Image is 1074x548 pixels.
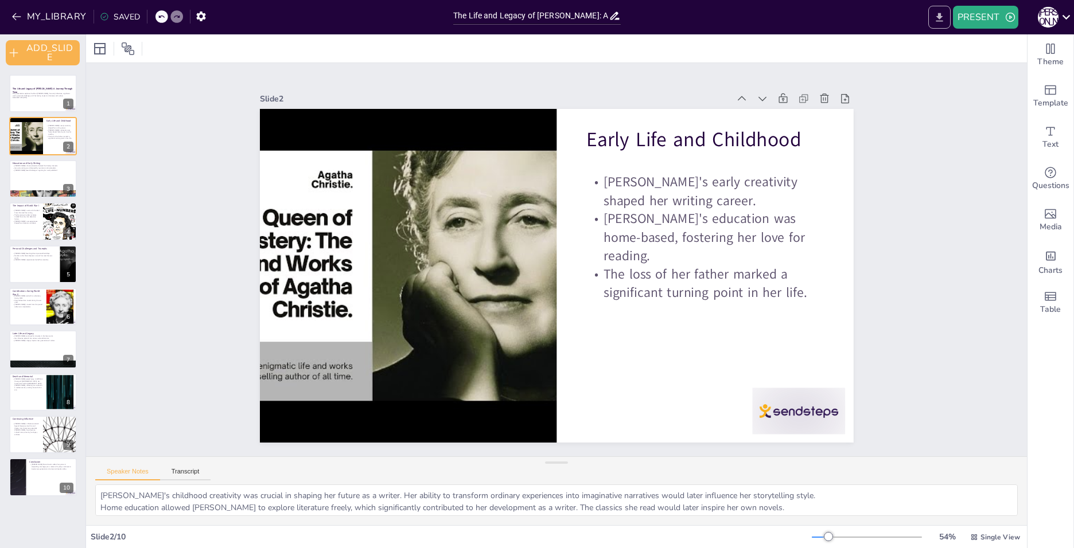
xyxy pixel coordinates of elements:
div: 1 [63,99,73,109]
p: Generated with [URL] [13,97,73,99]
div: 3 [63,184,73,194]
p: [PERSON_NAME]'s education was home-based, fostering her love for reading. [46,128,73,135]
span: Charts [1038,264,1063,277]
p: Education and Early Writing [13,162,73,165]
div: 1 [9,75,77,112]
p: Continuing Influence [13,417,40,421]
p: Her early writing was influenced by mysticism and spiritualism. [13,167,73,169]
div: 7 [9,330,77,368]
p: Death and Memorial [13,375,43,378]
div: SAVED [100,11,140,22]
p: [PERSON_NAME]'s war experiences shaped her characters and plots. [13,220,40,224]
p: Her influence extends into various cultural domains. [13,338,73,340]
p: [PERSON_NAME] life and works reflect her genius in storytelling. Her legacy as a master of myster... [29,463,73,469]
p: [PERSON_NAME]'s influence extends beyond literature into film and theater. Her characters, especi... [13,423,40,436]
strong: The Life and Legacy of [PERSON_NAME]: A Journey Through Time [13,87,73,93]
p: Conclusion [29,460,73,464]
div: 6 [63,312,73,322]
p: [PERSON_NAME] worked in a pharmacy during WWII. [13,295,43,299]
p: This presentation explores the life of [PERSON_NAME], her early influences, significant works, pe... [13,93,73,97]
textarea: [PERSON_NAME]'s childhood creativity was crucial in shaping her future as a writer. Her ability t... [95,484,1018,516]
div: 3 [9,160,77,198]
p: [PERSON_NAME] continued to innovate in her later works. [13,335,73,338]
div: Change the overall theme [1028,34,1073,76]
span: Theme [1037,56,1064,68]
p: Contributions During World War II [13,289,43,296]
button: ADD_SLIDE [6,40,80,65]
span: Table [1040,303,1061,316]
span: Questions [1032,179,1069,192]
div: 8 [63,397,73,408]
p: She produced ten novels during the war years. [13,299,43,303]
div: 7 [63,355,73,365]
p: [PERSON_NAME]'s early creativity shaped her writing career. [586,173,824,210]
span: Position [121,42,135,56]
input: INSERT_TITLE [453,7,609,24]
span: Template [1033,97,1068,109]
div: 5 [63,269,73,280]
button: EXPORT_TO_POWERPOINT [928,6,951,29]
div: 6 [9,288,77,326]
p: The Mysterious Incident at Styles marked her entry into detective fiction. [13,214,40,220]
div: 2 [63,142,73,152]
p: [PERSON_NAME] passed away in [DATE] at the age of [DEMOGRAPHIC_DATA]. Her funeral was held at [GE... [13,378,43,390]
div: Add charts and graphs [1028,241,1073,282]
p: [PERSON_NAME]'s work with the Red Cross informed her writing. [13,210,40,214]
div: 5 [9,245,77,283]
div: 8 [9,373,77,411]
button: Speaker Notes [95,468,160,480]
div: Add text boxes [1028,117,1073,158]
span: Text [1042,138,1059,151]
p: Early Life and Childhood [586,126,824,153]
p: Early Life and Childhood [46,119,73,123]
p: [PERSON_NAME]'s early creativity shaped her writing career. [46,124,73,128]
p: Personal Challenges and Triumphs [13,247,57,250]
span: Single View [980,533,1020,542]
div: 10 [60,483,73,493]
div: Slide 2 / 10 [91,531,812,542]
div: 54 % [933,531,961,542]
p: [PERSON_NAME]'s legacy inspires new generations of writers. [13,339,73,342]
button: PRESENT [953,6,1018,29]
p: The loss of her father marked a significant turning point in her life. [46,135,73,139]
div: Add images, graphics, shapes or video [1028,199,1073,241]
div: А [PERSON_NAME] [1038,7,1059,28]
div: Add ready made slides [1028,76,1073,117]
p: [PERSON_NAME]'s experiences fueled her creativity. [13,259,57,261]
button: А [PERSON_NAME] [1038,6,1059,29]
div: Layout [91,40,109,58]
div: 4 [63,227,73,237]
p: [PERSON_NAME]'s novels from this period reflect war complexities. [13,303,43,307]
p: [PERSON_NAME]'s home education fostered her literary interests. [13,165,73,167]
div: 10 [9,458,77,496]
p: [PERSON_NAME]'s education was home-based, fostering her love for reading. [586,210,824,265]
p: The Impact of World War I [13,204,40,208]
div: Add a table [1028,282,1073,323]
p: [PERSON_NAME] faced challenges in getting her work published. [13,169,73,171]
div: Get real-time input from your audience [1028,158,1073,199]
p: The loss of her father marked a significant turning point in her life. [586,265,824,302]
div: 9 [63,440,73,450]
div: 9 [9,416,77,453]
button: MY_LIBRARY [9,7,91,26]
p: [PERSON_NAME] faced significant personal hardships. [13,252,57,255]
p: Later Life and Legacy [13,332,73,336]
div: Slide 2 [260,93,730,104]
div: 4 [9,202,77,240]
span: Media [1040,221,1062,233]
p: Murder on the Orient Express is one of her most famous works. [13,255,57,259]
button: Transcript [160,468,211,480]
div: 2 [9,117,77,155]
